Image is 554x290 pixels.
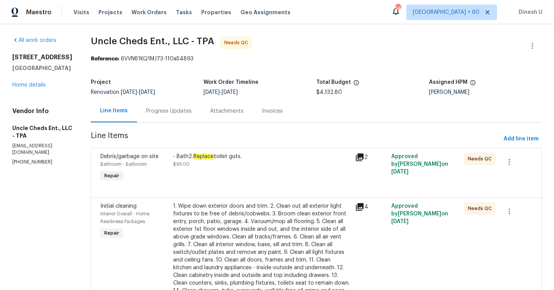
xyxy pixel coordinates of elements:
[224,39,251,47] span: Needs QC
[429,80,467,85] h5: Assigned HPM
[98,8,122,16] span: Projects
[101,229,122,237] span: Repair
[146,107,192,115] div: Progress Updates
[316,80,351,85] h5: Total Budget
[12,159,72,165] p: [PHONE_NUMBER]
[193,153,214,160] em: Replace
[470,80,476,90] span: The hpm assigned to this work order.
[176,10,192,15] span: Tasks
[100,212,149,224] span: Interior Overall - Home Readiness Packages
[240,8,290,16] span: Geo Assignments
[12,38,56,43] a: All work orders
[353,80,359,90] span: The total cost of line items that have been proposed by Opendoor. This sum includes line items th...
[12,107,72,115] h4: Vendor Info
[204,90,238,95] span: -
[501,132,542,146] button: Add line item
[91,90,155,95] span: Renovation
[468,205,495,212] span: Needs QC
[12,64,72,72] h5: [GEOGRAPHIC_DATA]
[12,53,72,61] h2: [STREET_ADDRESS]
[91,132,501,146] span: Line Items
[121,90,137,95] span: [DATE]
[468,155,495,163] span: Needs QC
[262,107,283,115] div: Invoices
[12,124,72,140] h5: Uncle Cheds Ent., LLC - TPA
[391,203,448,224] span: Approved by [PERSON_NAME] on
[101,172,122,180] span: Repair
[121,90,155,95] span: -
[222,90,238,95] span: [DATE]
[91,37,214,46] span: Uncle Cheds Ent., LLC - TPA
[204,90,220,95] span: [DATE]
[204,80,259,85] h5: Work Order Timeline
[391,219,409,224] span: [DATE]
[316,90,342,95] span: $4,132.80
[91,56,119,62] b: Reference:
[91,55,542,63] div: 6VVN81KQ1MJ73-110a54893
[12,82,46,88] a: Home details
[355,153,387,162] div: 2
[395,5,400,12] div: 543
[429,90,542,95] div: [PERSON_NAME]
[201,8,231,16] span: Properties
[173,153,350,160] div: - Bath2. toilet guts.
[12,143,72,156] p: [EMAIL_ADDRESS][DOMAIN_NAME]
[391,169,409,175] span: [DATE]
[26,8,52,16] span: Maestro
[139,90,155,95] span: [DATE]
[516,8,542,16] span: Dinesh U
[91,80,111,85] h5: Project
[73,8,89,16] span: Visits
[504,134,539,144] span: Add line item
[100,162,147,167] span: Bathroom - Bathroom
[210,107,244,115] div: Attachments
[100,203,137,209] span: Initial cleaning
[391,154,448,175] span: Approved by [PERSON_NAME] on
[132,8,167,16] span: Work Orders
[100,107,128,115] div: Line Items
[355,202,387,212] div: 4
[413,8,479,16] span: [GEOGRAPHIC_DATA] + 60
[100,154,159,159] span: Debris/garbage on site
[173,162,190,167] span: $95.00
